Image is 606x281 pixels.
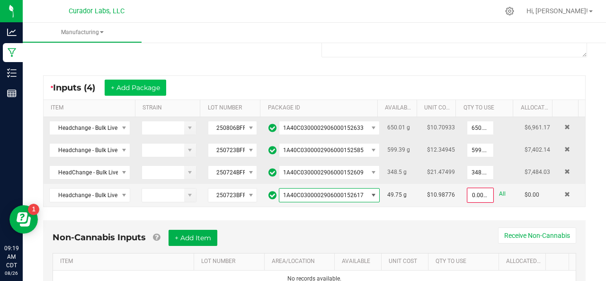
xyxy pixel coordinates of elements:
[7,89,17,98] inline-svg: Reports
[427,191,455,198] span: $10.98776
[403,169,407,175] span: g
[268,122,276,134] span: In Sync
[283,147,364,154] span: 1A40C0300002906000152585
[53,82,105,93] span: Inputs (4)
[23,28,142,36] span: Manufacturing
[50,166,118,179] span: HeadChange - Bulk Live Rosin - Ghost Train Haze
[525,169,550,175] span: $7,484.03
[521,104,549,112] a: Allocated CostSortable
[283,192,364,199] span: 1A40C0300002906000152617
[50,121,118,135] span: Headchange - Bulk Live Rosin - Dark Rainbow
[387,146,405,153] span: 599.39
[268,145,276,156] span: In Sync
[553,258,565,265] a: Sortable
[526,7,588,15] span: Hi, [PERSON_NAME]!
[427,124,455,131] span: $10.70933
[279,121,380,135] span: NO DATA FOUND
[272,258,331,265] a: AREA/LOCATIONSortable
[268,167,276,178] span: In Sync
[23,23,142,43] a: Manufacturing
[7,48,17,57] inline-svg: Manufacturing
[268,190,276,201] span: In Sync
[389,258,424,265] a: Unit CostSortable
[4,244,18,270] p: 09:19 AM CDT
[463,104,510,112] a: QTY TO USESortable
[143,104,196,112] a: STRAINSortable
[506,258,542,265] a: Allocated CostSortable
[208,104,257,112] a: LOT NUMBERSortable
[9,205,38,234] iframe: Resource center
[427,146,455,153] span: $12.34945
[387,124,405,131] span: 650.01
[427,169,455,175] span: $21.47499
[498,227,576,244] button: Receive Non-Cannabis
[208,166,245,179] span: 250724BFFGHSTRNHZ
[208,144,245,157] span: 250723BFFDRKRNBW
[208,121,245,135] span: 250806BFFDRKRNBW
[424,104,452,112] a: Unit CostSortable
[407,124,410,131] span: g
[268,104,374,112] a: PACKAGE IDSortable
[279,143,380,157] span: NO DATA FOUND
[342,258,377,265] a: AVAILABLESortable
[208,189,245,202] span: 250723BFFDRKRNBW
[153,232,160,243] a: Add Non-Cannabis items that were also consumed in the run (e.g. gloves and packaging); Also add N...
[283,125,364,131] span: 1A40C0300002906000152633
[69,7,125,15] span: Curador Labs, LLC
[385,104,413,112] a: AVAILABLESortable
[403,191,407,198] span: g
[7,27,17,37] inline-svg: Analytics
[525,146,550,153] span: $7,402.14
[407,146,410,153] span: g
[525,124,550,131] span: $6,961.17
[560,104,575,112] a: Sortable
[387,191,402,198] span: 49.75
[279,165,380,180] span: NO DATA FOUND
[499,188,506,200] a: All
[60,258,190,265] a: ITEMSortable
[4,270,18,277] p: 08/26
[7,68,17,78] inline-svg: Inventory
[105,80,166,96] button: + Add Package
[283,169,364,176] span: 1A40C0300002906000152609
[525,191,539,198] span: $0.00
[169,230,217,246] button: + Add Item
[50,189,118,202] span: Headchange - Bulk Live Rosin Sauce - Dark Rainbow
[436,258,495,265] a: QTY TO USESortable
[387,169,402,175] span: 348.5
[201,258,260,265] a: LOT NUMBERSortable
[28,204,39,215] iframe: Resource center unread badge
[50,144,118,157] span: Headchange - Bulk Live Rosin - Dark Rainbow
[51,104,131,112] a: ITEMSortable
[504,7,516,16] div: Manage settings
[53,232,146,243] span: Non-Cannabis Inputs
